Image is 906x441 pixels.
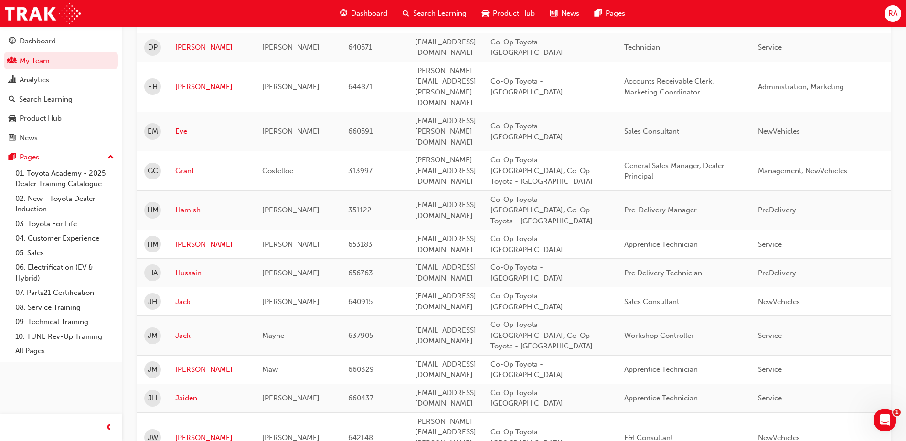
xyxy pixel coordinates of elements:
span: Service [758,240,782,249]
span: EH [148,82,158,93]
span: news-icon [9,134,16,143]
div: Pages [20,152,39,163]
span: Service [758,365,782,374]
a: guage-iconDashboard [332,4,395,23]
a: [PERSON_NAME] [175,82,248,93]
a: [PERSON_NAME] [175,364,248,375]
span: HA [148,268,158,279]
span: news-icon [550,8,557,20]
span: JM [148,330,158,341]
span: [EMAIL_ADDRESS][DOMAIN_NAME] [415,388,476,408]
span: [EMAIL_ADDRESS][DOMAIN_NAME] [415,360,476,379]
span: Co-Op Toyota - [GEOGRAPHIC_DATA] [490,360,563,379]
span: [EMAIL_ADDRESS][DOMAIN_NAME] [415,200,476,220]
a: News [4,129,118,147]
span: pages-icon [595,8,602,20]
span: Pre Delivery Technician [624,269,702,277]
span: search-icon [403,8,409,20]
span: Pages [606,8,625,19]
span: Apprentice Technician [624,365,698,374]
button: RA [885,5,901,22]
a: Hussain [175,268,248,279]
span: [EMAIL_ADDRESS][DOMAIN_NAME] [415,38,476,57]
span: Search Learning [413,8,467,19]
span: Co-Op Toyota - [GEOGRAPHIC_DATA] [490,292,563,311]
a: pages-iconPages [587,4,633,23]
span: 660437 [348,394,373,402]
span: guage-icon [9,37,16,46]
a: Jack [175,330,248,341]
span: [EMAIL_ADDRESS][DOMAIN_NAME] [415,263,476,283]
span: Co-Op Toyota - [GEOGRAPHIC_DATA] [490,388,563,408]
span: Co-Op Toyota - [GEOGRAPHIC_DATA] [490,263,563,283]
div: Search Learning [19,94,73,105]
span: NewVehicles [758,297,800,306]
span: RA [888,8,897,19]
a: Hamish [175,205,248,216]
a: 01. Toyota Academy - 2025 Dealer Training Catalogue [11,166,118,191]
span: JH [148,393,157,404]
span: Maw [262,365,278,374]
span: Service [758,43,782,52]
span: Administration, Marketing [758,83,844,91]
span: Co-Op Toyota - [GEOGRAPHIC_DATA], Co-Op Toyota - [GEOGRAPHIC_DATA] [490,320,593,350]
span: 644871 [348,83,373,91]
button: Pages [4,148,118,166]
a: Search Learning [4,91,118,108]
div: Dashboard [20,36,56,47]
a: My Team [4,52,118,70]
span: HM [147,239,159,250]
a: search-iconSearch Learning [395,4,474,23]
span: Accounts Receivable Clerk, Marketing Coordinator [624,77,714,96]
span: 1 [893,409,901,416]
span: up-icon [107,151,114,164]
a: 07. Parts21 Certification [11,285,118,300]
a: 04. Customer Experience [11,231,118,246]
span: prev-icon [105,422,112,434]
span: [EMAIL_ADDRESS][DOMAIN_NAME] [415,292,476,311]
span: 637905 [348,331,373,340]
span: PreDelivery [758,206,796,214]
span: Technician [624,43,660,52]
span: car-icon [482,8,489,20]
span: DP [148,42,158,53]
div: Product Hub [20,113,62,124]
span: 660591 [348,127,373,136]
span: car-icon [9,115,16,123]
span: Co-Op Toyota - [GEOGRAPHIC_DATA] [490,38,563,57]
a: 09. Technical Training [11,315,118,329]
span: [PERSON_NAME][EMAIL_ADDRESS][DOMAIN_NAME] [415,156,476,186]
span: Apprentice Technician [624,240,698,249]
a: Grant [175,166,248,177]
span: people-icon [9,57,16,65]
span: 351122 [348,206,372,214]
span: [PERSON_NAME] [262,127,320,136]
span: 656763 [348,269,373,277]
span: 653183 [348,240,373,249]
span: 313997 [348,167,373,175]
span: Management, NewVehicles [758,167,847,175]
a: 03. Toyota For Life [11,217,118,231]
span: Co-Op Toyota - [GEOGRAPHIC_DATA], Co-Op Toyota - [GEOGRAPHIC_DATA] [490,195,593,225]
a: 10. TUNE Rev-Up Training [11,329,118,344]
span: GC [148,166,158,177]
span: Service [758,394,782,402]
span: [PERSON_NAME] [262,83,320,91]
a: car-iconProduct Hub [474,4,543,23]
a: 02. New - Toyota Dealer Induction [11,191,118,217]
a: [PERSON_NAME] [175,42,248,53]
span: EM [148,126,158,137]
span: Pre-Delivery Manager [624,206,697,214]
a: Eve [175,126,248,137]
button: DashboardMy TeamAnalyticsSearch LearningProduct HubNews [4,31,118,148]
span: [PERSON_NAME][EMAIL_ADDRESS][PERSON_NAME][DOMAIN_NAME] [415,66,476,107]
span: [PERSON_NAME] [262,206,320,214]
a: Product Hub [4,110,118,127]
span: NewVehicles [758,127,800,136]
span: [PERSON_NAME] [262,297,320,306]
span: [PERSON_NAME] [262,269,320,277]
span: pages-icon [9,153,16,162]
span: Costelloe [262,167,293,175]
span: Co-Op Toyota - [GEOGRAPHIC_DATA], Co-Op Toyota - [GEOGRAPHIC_DATA] [490,156,593,186]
